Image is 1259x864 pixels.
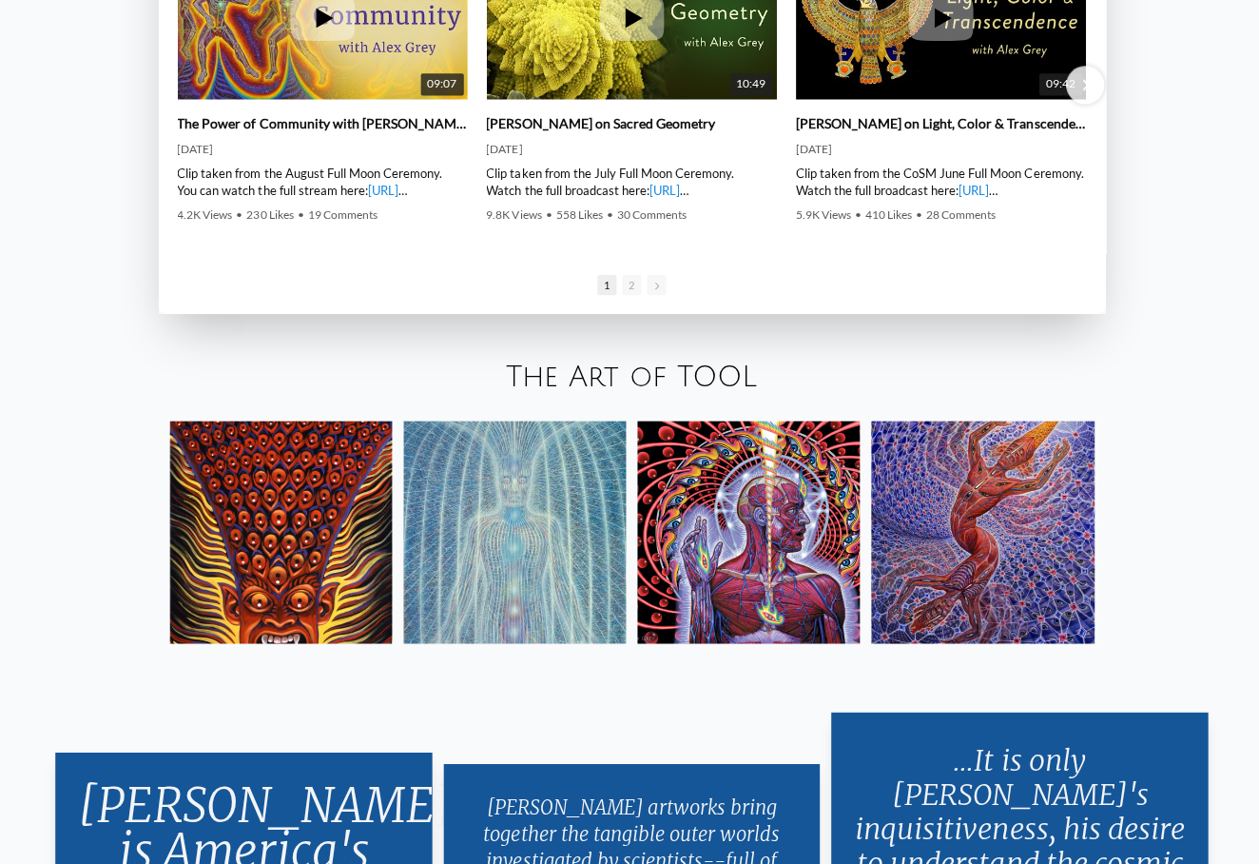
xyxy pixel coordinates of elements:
[1062,69,1100,107] div: Next slide
[913,209,920,224] span: •
[297,209,303,224] span: •
[620,277,639,297] span: Go to slide 2
[177,167,466,201] div: Clip taken from the August Full Moon Ceremony. You can watch the full stream here: | [PERSON_NAME...
[544,209,551,224] span: •
[727,76,770,98] span: 10:49
[615,209,685,224] span: 30 Comments
[605,209,611,224] span: •
[177,117,466,134] a: The Power of Community with [PERSON_NAME]
[645,277,664,297] span: Go to next slide
[852,209,859,224] span: •
[554,209,601,224] span: 558 Likes
[177,209,232,224] span: 4.2K Views
[236,209,242,224] span: •
[419,76,462,98] span: 09:07
[793,117,1082,134] a: [PERSON_NAME] on Light, Color & Transcendence
[485,117,713,134] a: [PERSON_NAME] on Sacred Geometry
[1036,76,1078,98] span: 09:42
[505,363,755,394] a: The Art of TOOL
[177,144,466,159] div: [DATE]
[246,209,293,224] span: 230 Likes
[485,144,774,159] div: [DATE]
[485,209,540,224] span: 9.8K Views
[307,209,377,224] span: 19 Comments
[793,144,1082,159] div: [DATE]
[485,167,774,201] div: Clip taken from the July Full Moon Ceremony. Watch the full broadcast here: | [PERSON_NAME] | ► W...
[793,209,848,224] span: 5.9K Views
[923,209,993,224] span: 28 Comments
[595,277,614,297] span: Go to slide 1
[862,209,909,224] span: 410 Likes
[793,167,1082,201] div: Clip taken from the CoSM June Full Moon Ceremony. Watch the full broadcast here: | [PERSON_NAME] ...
